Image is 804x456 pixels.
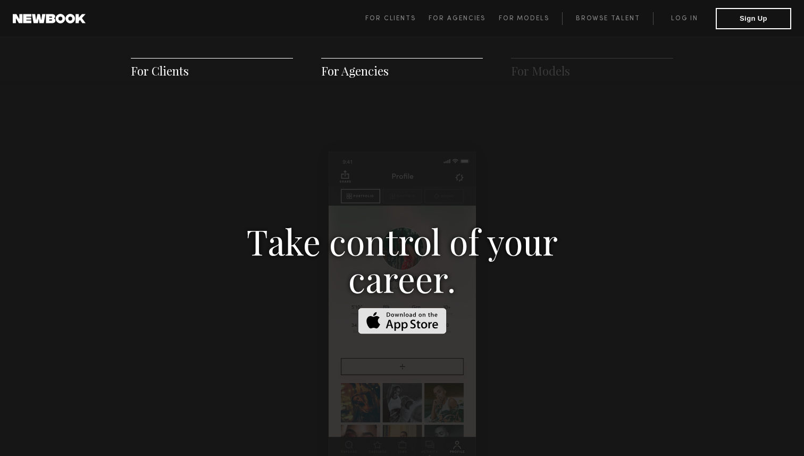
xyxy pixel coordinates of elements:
img: Download on the App Store [358,308,446,334]
a: For Clients [131,63,189,79]
h3: Take control of your career. [219,222,585,297]
span: For Models [499,15,549,22]
span: For Agencies [429,15,485,22]
a: For Agencies [321,63,389,79]
a: For Models [511,63,570,79]
a: For Models [499,12,563,25]
button: Sign Up [716,8,791,29]
a: For Agencies [429,12,498,25]
a: For Clients [365,12,429,25]
a: Log in [653,12,716,25]
a: Browse Talent [562,12,653,25]
span: For Clients [365,15,416,22]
